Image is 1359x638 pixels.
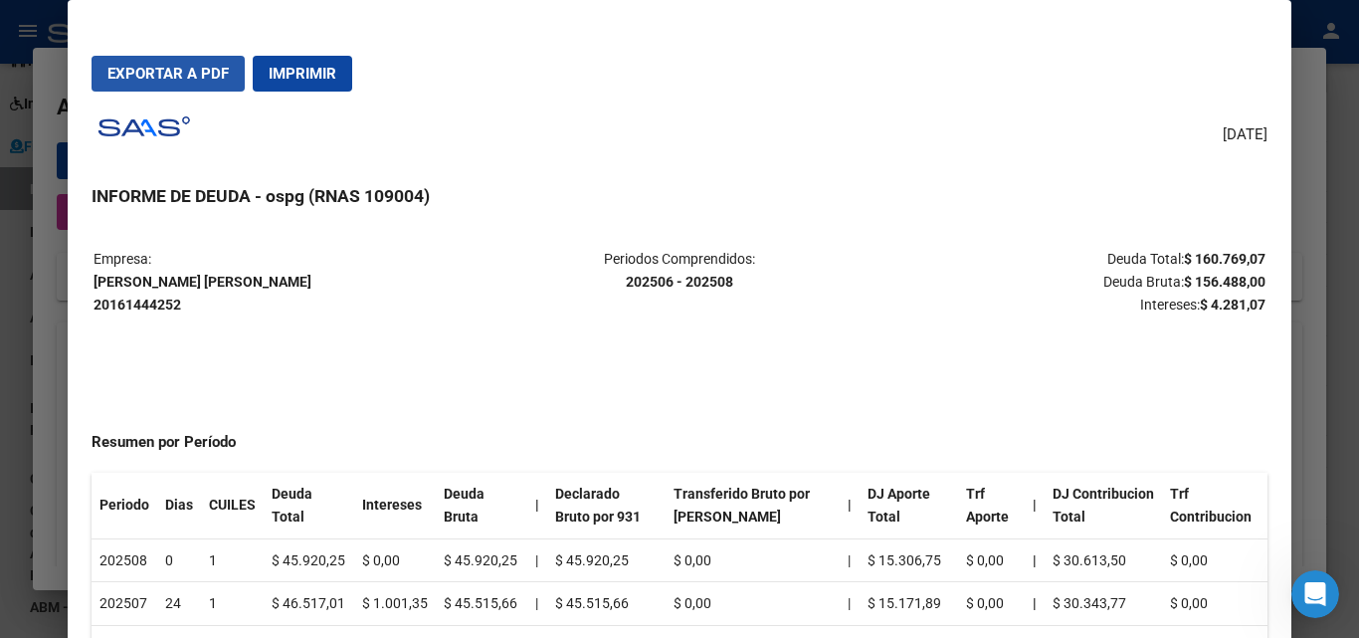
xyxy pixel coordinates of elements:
[860,538,958,582] td: $ 15.306,75
[201,473,264,538] th: CUILES
[92,56,245,92] button: Exportar a PDF
[107,65,229,83] span: Exportar a PDF
[92,582,157,626] td: 202507
[201,582,264,626] td: 1
[94,248,483,316] p: Empresa:
[527,582,547,626] td: |
[1162,473,1267,538] th: Trf Contribucion
[1045,538,1162,582] td: $ 30.613,50
[1162,538,1267,582] td: $ 0,00
[626,274,733,290] strong: 202506 - 202508
[1184,274,1265,290] strong: $ 156.488,00
[1025,582,1045,626] th: |
[1025,473,1045,538] th: |
[840,582,860,626] td: |
[436,582,527,626] td: $ 45.515,66
[1184,251,1265,267] strong: $ 160.769,07
[354,473,436,538] th: Intereses
[860,582,958,626] td: $ 15.171,89
[264,538,354,582] td: $ 45.920,25
[666,582,840,626] td: $ 0,00
[354,538,436,582] td: $ 0,00
[253,56,352,92] button: Imprimir
[1045,582,1162,626] td: $ 30.343,77
[1045,473,1162,538] th: DJ Contribucion Total
[269,65,336,83] span: Imprimir
[1025,538,1045,582] th: |
[547,538,666,582] td: $ 45.920,25
[876,248,1265,316] p: Deuda Total: Deuda Bruta: Intereses:
[666,538,840,582] td: $ 0,00
[264,473,354,538] th: Deuda Total
[527,473,547,538] th: |
[264,582,354,626] td: $ 46.517,01
[958,582,1025,626] td: $ 0,00
[1162,582,1267,626] td: $ 0,00
[840,538,860,582] td: |
[201,538,264,582] td: 1
[958,538,1025,582] td: $ 0,00
[157,473,201,538] th: Dias
[666,473,840,538] th: Transferido Bruto por [PERSON_NAME]
[436,473,527,538] th: Deuda Bruta
[92,431,1266,454] h4: Resumen por Período
[1223,123,1267,146] span: [DATE]
[485,248,874,294] p: Periodos Comprendidos:
[436,538,527,582] td: $ 45.920,25
[354,582,436,626] td: $ 1.001,35
[92,183,1266,209] h3: INFORME DE DEUDA - ospg (RNAS 109004)
[1200,297,1265,313] strong: $ 4.281,07
[958,473,1025,538] th: Trf Aporte
[157,582,201,626] td: 24
[527,538,547,582] td: |
[547,473,666,538] th: Declarado Bruto por 931
[92,538,157,582] td: 202508
[1291,570,1339,618] iframe: Intercom live chat
[94,274,311,313] strong: [PERSON_NAME] [PERSON_NAME] 20161444252
[157,538,201,582] td: 0
[860,473,958,538] th: DJ Aporte Total
[547,582,666,626] td: $ 45.515,66
[92,473,157,538] th: Periodo
[840,473,860,538] th: |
